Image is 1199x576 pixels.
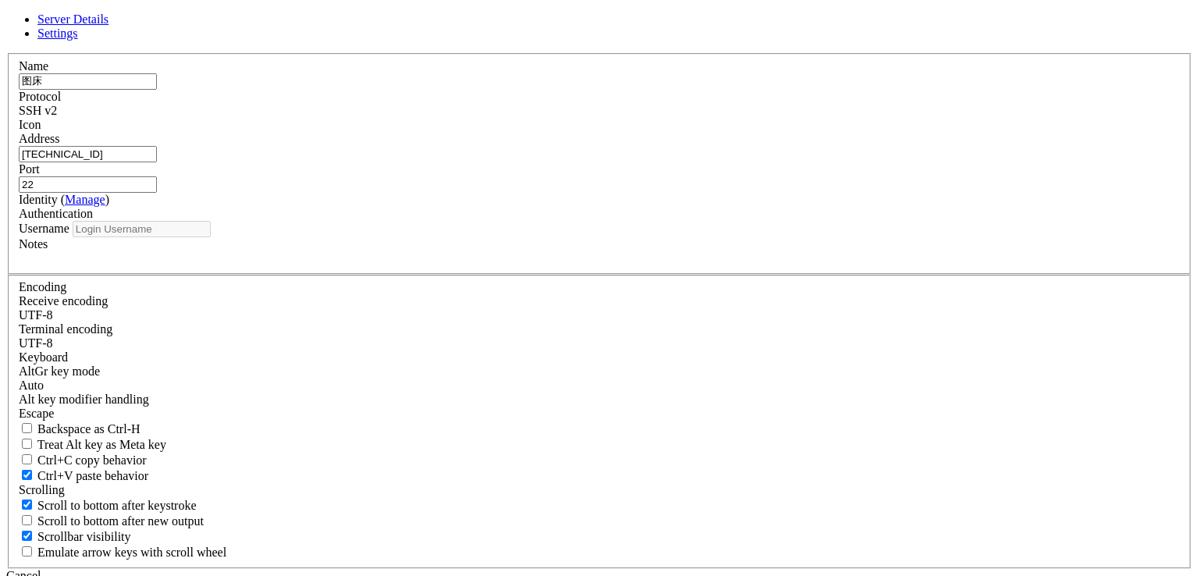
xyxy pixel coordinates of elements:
label: Identity [19,193,109,206]
span: ( ) [61,193,109,206]
label: Address [19,132,59,145]
div: Escape [19,407,1180,421]
div: UTF-8 [19,336,1180,350]
label: Authentication [19,207,93,220]
label: The default terminal encoding. ISO-2022 enables character map translations (like graphics maps). ... [19,322,112,336]
input: Scroll to bottom after keystroke [22,500,32,510]
label: When using the alternative screen buffer, and DECCKM (Application Cursor Keys) is active, mouse w... [19,546,226,559]
input: Ctrl+V paste behavior [22,470,32,480]
input: Scroll to bottom after new output [22,515,32,525]
input: Emulate arrow keys with scroll wheel [22,546,32,556]
label: Notes [19,237,48,251]
a: Server Details [37,12,109,26]
label: Scrolling [19,483,65,496]
label: Controls how the Alt key is handled. Escape: Send an ESC prefix. 8-Bit: Add 128 to the typed char... [19,393,149,406]
span: Ctrl+V paste behavior [37,469,148,482]
span: Scrollbar visibility [37,530,131,543]
input: Scrollbar visibility [22,531,32,541]
label: If true, the backspace should send BS ('\x08', aka ^H). Otherwise the backspace key should send '... [19,422,141,436]
input: Server Name [19,73,157,90]
label: Whether to scroll to the bottom on any keystroke. [19,499,197,512]
span: Auto [19,379,44,392]
input: Port Number [19,176,157,193]
input: Backspace as Ctrl-H [22,423,32,433]
label: Protocol [19,90,61,103]
span: UTF-8 [19,308,53,322]
label: Name [19,59,48,73]
span: SSH v2 [19,104,57,117]
span: Scroll to bottom after new output [37,514,204,528]
span: Backspace as Ctrl-H [37,422,141,436]
a: Settings [37,27,78,40]
label: Ctrl+V pastes if true, sends ^V to host if false. Ctrl+Shift+V sends ^V to host if true, pastes i... [19,469,148,482]
label: Icon [19,118,41,131]
label: Keyboard [19,350,68,364]
span: Treat Alt key as Meta key [37,438,166,451]
span: Escape [19,407,54,420]
label: Whether the Alt key acts as a Meta key or as a distinct Alt key. [19,438,166,451]
input: Ctrl+C copy behavior [22,454,32,464]
input: Login Username [73,221,211,237]
a: Manage [65,193,105,206]
div: UTF-8 [19,308,1180,322]
label: Username [19,222,69,235]
label: Encoding [19,280,66,293]
input: Host Name or IP [19,146,157,162]
label: Set the expected encoding for data received from the host. If the encodings do not match, visual ... [19,364,100,378]
label: The vertical scrollbar mode. [19,530,131,543]
label: Scroll to bottom after new output. [19,514,204,528]
span: Emulate arrow keys with scroll wheel [37,546,226,559]
label: Set the expected encoding for data received from the host. If the encodings do not match, visual ... [19,294,108,308]
label: Ctrl-C copies if true, send ^C to host if false. Ctrl-Shift-C sends ^C to host if true, copies if... [19,453,147,467]
span: Ctrl+C copy behavior [37,453,147,467]
div: Auto [19,379,1180,393]
input: Treat Alt key as Meta key [22,439,32,449]
label: Port [19,162,40,176]
div: SSH v2 [19,104,1180,118]
span: Scroll to bottom after keystroke [37,499,197,512]
span: UTF-8 [19,336,53,350]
